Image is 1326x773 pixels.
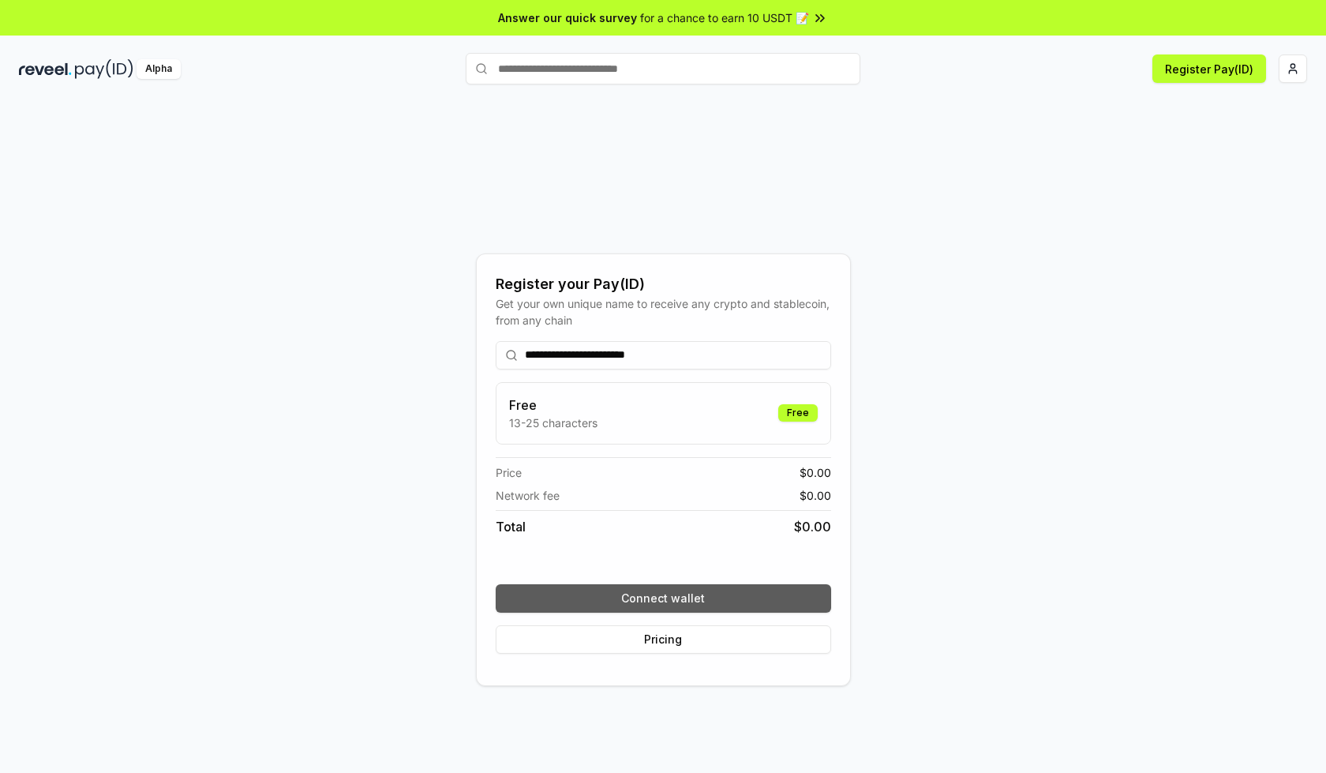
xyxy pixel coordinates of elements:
img: pay_id [75,59,133,79]
div: Register your Pay(ID) [496,273,831,295]
p: 13-25 characters [509,415,597,431]
div: Get your own unique name to receive any crypto and stablecoin, from any chain [496,295,831,328]
div: Alpha [137,59,181,79]
span: $ 0.00 [794,517,831,536]
span: Answer our quick survey [498,9,637,26]
span: Network fee [496,487,560,504]
button: Register Pay(ID) [1152,54,1266,83]
span: $ 0.00 [800,487,831,504]
div: Free [778,404,818,422]
img: reveel_dark [19,59,72,79]
span: $ 0.00 [800,464,831,481]
button: Connect wallet [496,584,831,613]
h3: Free [509,396,597,415]
button: Pricing [496,625,831,654]
span: for a chance to earn 10 USDT 📝 [640,9,809,26]
span: Total [496,517,526,536]
span: Price [496,464,522,481]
